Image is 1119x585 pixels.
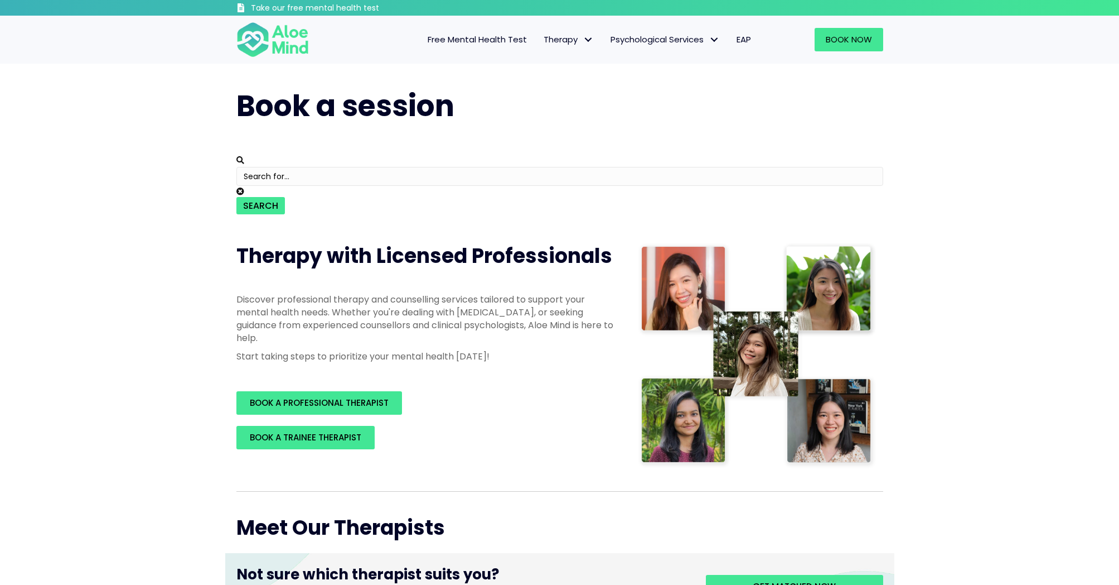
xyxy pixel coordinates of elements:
[737,33,751,45] span: EAP
[544,33,594,45] span: Therapy
[728,28,759,51] a: EAP
[236,514,445,542] span: Meet Our Therapists
[236,426,375,449] a: BOOK A TRAINEE THERAPIST
[428,33,527,45] span: Free Mental Health Test
[602,28,728,51] a: Psychological ServicesPsychological Services: submenu
[535,28,602,51] a: TherapyTherapy: submenu
[236,391,402,415] a: BOOK A PROFESSIONAL THERAPIST
[706,32,723,48] span: Psychological Services: submenu
[250,397,389,409] span: BOOK A PROFESSIONAL THERAPIST
[251,3,439,14] h3: Take our free mental health test
[236,293,616,345] p: Discover professional therapy and counselling services tailored to support your mental health nee...
[236,85,454,126] span: Book a session
[250,431,361,443] span: BOOK A TRAINEE THERAPIST
[236,3,439,16] a: Take our free mental health test
[826,33,872,45] span: Book Now
[236,350,616,363] p: Start taking steps to prioritize your mental health [DATE]!
[815,28,883,51] a: Book Now
[419,28,535,51] a: Free Mental Health Test
[611,33,720,45] span: Psychological Services
[236,167,883,186] input: Search for...
[323,28,759,51] nav: Menu
[236,197,285,214] button: Search
[638,242,876,469] img: Therapist collage
[236,242,612,270] span: Therapy with Licensed Professionals
[580,32,597,48] span: Therapy: submenu
[236,21,309,58] img: Aloe mind Logo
